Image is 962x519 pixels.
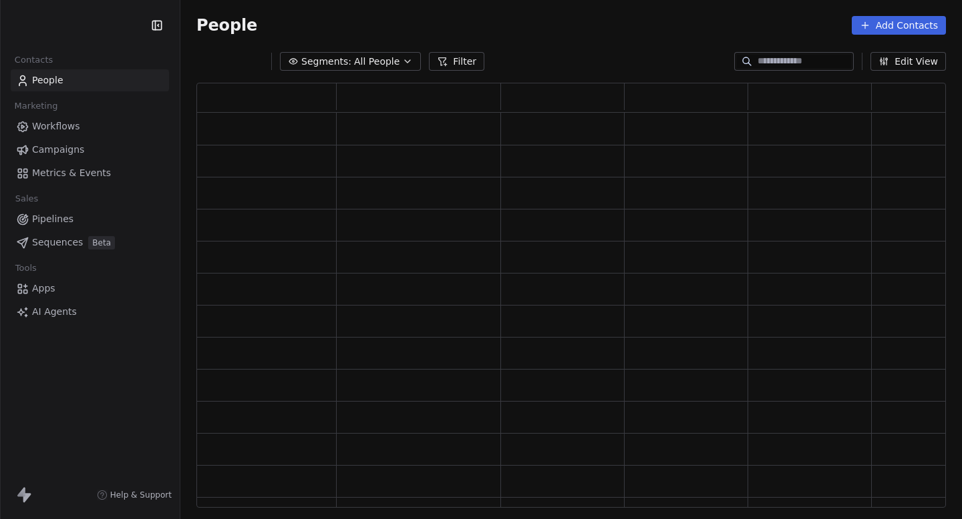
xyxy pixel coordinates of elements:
a: SequencesBeta [11,231,169,253]
span: Sales [9,189,44,209]
a: Pipelines [11,208,169,230]
span: Segments: [301,55,351,69]
a: AI Agents [11,301,169,323]
a: Help & Support [97,490,172,500]
span: AI Agents [32,305,77,319]
span: Tools [9,258,42,278]
a: Workflows [11,115,169,137]
span: People [196,15,257,35]
span: Workflows [32,119,80,133]
a: Metrics & Events [11,162,169,184]
span: Marketing [9,96,63,116]
span: Campaigns [32,143,84,157]
span: People [32,73,63,87]
a: People [11,69,169,91]
span: Beta [88,236,115,249]
span: Contacts [9,50,59,70]
span: Pipelines [32,212,73,226]
span: All People [354,55,399,69]
a: Campaigns [11,139,169,161]
button: Add Contacts [852,16,946,35]
button: Edit View [870,52,946,71]
button: Filter [429,52,484,71]
span: Apps [32,282,55,296]
a: Apps [11,278,169,300]
span: Sequences [32,235,83,249]
span: Help & Support [110,490,172,500]
span: Metrics & Events [32,166,111,180]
